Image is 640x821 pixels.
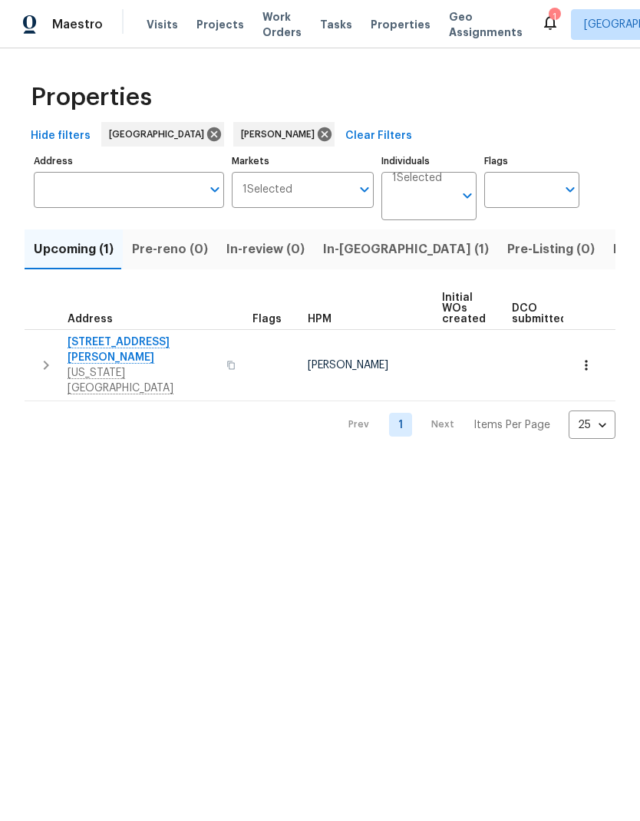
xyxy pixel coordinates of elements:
[371,17,431,32] span: Properties
[308,314,332,325] span: HPM
[52,17,103,32] span: Maestro
[25,122,97,150] button: Hide filters
[31,127,91,146] span: Hide filters
[339,122,418,150] button: Clear Filters
[68,314,113,325] span: Address
[31,90,152,105] span: Properties
[549,9,559,25] div: 1
[512,303,567,325] span: DCO submitted
[457,185,478,206] button: Open
[345,127,412,146] span: Clear Filters
[569,405,615,445] div: 25
[147,17,178,32] span: Visits
[449,9,523,40] span: Geo Assignments
[381,157,477,166] label: Individuals
[241,127,321,142] span: [PERSON_NAME]
[473,417,550,433] p: Items Per Page
[252,314,282,325] span: Flags
[101,122,224,147] div: [GEOGRAPHIC_DATA]
[320,19,352,30] span: Tasks
[392,172,442,185] span: 1 Selected
[262,9,302,40] span: Work Orders
[507,239,595,260] span: Pre-Listing (0)
[109,127,210,142] span: [GEOGRAPHIC_DATA]
[232,157,374,166] label: Markets
[132,239,208,260] span: Pre-reno (0)
[559,179,581,200] button: Open
[204,179,226,200] button: Open
[233,122,335,147] div: [PERSON_NAME]
[323,239,489,260] span: In-[GEOGRAPHIC_DATA] (1)
[34,157,224,166] label: Address
[34,239,114,260] span: Upcoming (1)
[354,179,375,200] button: Open
[226,239,305,260] span: In-review (0)
[308,360,388,371] span: [PERSON_NAME]
[242,183,292,196] span: 1 Selected
[484,157,579,166] label: Flags
[389,413,412,437] a: Goto page 1
[334,410,615,439] nav: Pagination Navigation
[196,17,244,32] span: Projects
[442,292,486,325] span: Initial WOs created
